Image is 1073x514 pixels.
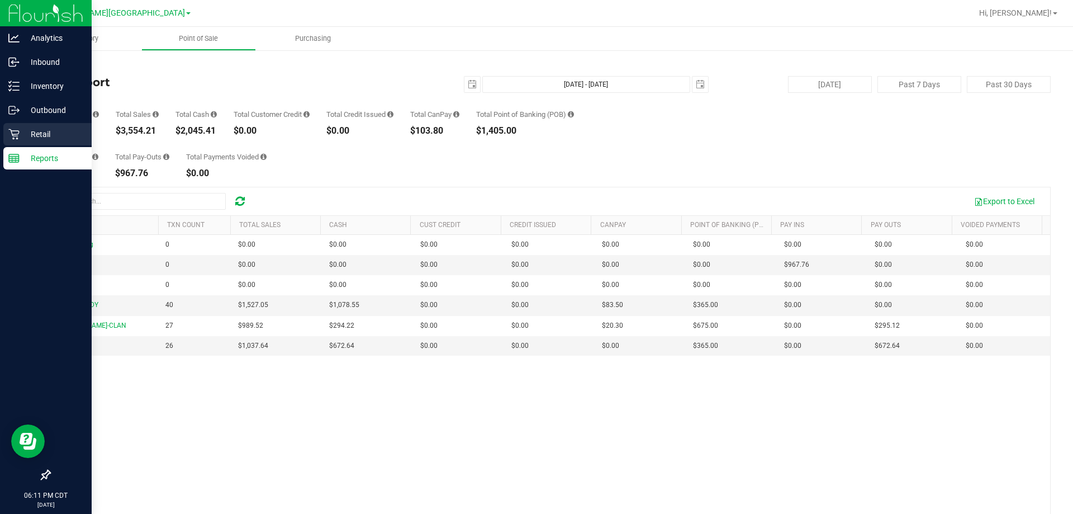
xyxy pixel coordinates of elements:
[329,280,346,290] span: $0.00
[979,8,1052,17] span: Hi, [PERSON_NAME]!
[238,239,255,250] span: $0.00
[784,341,801,351] span: $0.00
[326,111,393,118] div: Total Credit Issued
[238,341,268,351] span: $1,037.64
[420,239,438,250] span: $0.00
[20,152,87,165] p: Reports
[690,221,770,229] a: Point of Banking (POB)
[420,300,438,310] span: $0.00
[20,31,87,45] p: Analytics
[186,153,267,161] div: Total Payments Voided
[116,126,159,135] div: $3,554.21
[420,260,438,270] span: $0.00
[966,280,983,290] span: $0.00
[20,79,87,93] p: Inventory
[165,320,173,331] span: 27
[568,111,574,118] i: Sum of the successful, non-voided point-of-banking payment transaction amounts, both via payment ...
[92,153,98,161] i: Sum of all cash pay-ins added to tills within the date range.
[58,193,226,210] input: Search...
[239,221,281,229] a: Total Sales
[511,341,529,351] span: $0.00
[602,239,619,250] span: $0.00
[410,111,459,118] div: Total CanPay
[780,221,804,229] a: Pay Ins
[600,221,626,229] a: CanPay
[175,111,217,118] div: Total Cash
[165,341,173,351] span: 26
[602,260,619,270] span: $0.00
[211,111,217,118] i: Sum of all successful, non-voided cash payment transaction amounts (excluding tips and transactio...
[511,320,529,331] span: $0.00
[966,239,983,250] span: $0.00
[967,192,1042,211] button: Export to Excel
[784,260,809,270] span: $967.76
[238,260,255,270] span: $0.00
[966,341,983,351] span: $0.00
[8,153,20,164] inline-svg: Reports
[511,280,529,290] span: $0.00
[238,300,268,310] span: $1,527.05
[476,126,574,135] div: $1,405.00
[875,239,892,250] span: $0.00
[875,341,900,351] span: $672.64
[165,300,173,310] span: 40
[875,260,892,270] span: $0.00
[420,341,438,351] span: $0.00
[966,320,983,331] span: $0.00
[420,320,438,331] span: $0.00
[420,221,460,229] a: Cust Credit
[165,260,169,270] span: 0
[784,320,801,331] span: $0.00
[329,300,359,310] span: $1,078.55
[326,126,393,135] div: $0.00
[93,111,99,118] i: Count of all successful payment transactions, possibly including voids, refunds, and cash-back fr...
[602,300,623,310] span: $83.50
[8,105,20,116] inline-svg: Outbound
[967,76,1051,93] button: Past 30 Days
[464,77,480,92] span: select
[167,221,205,229] a: TXN Count
[602,280,619,290] span: $0.00
[420,280,438,290] span: $0.00
[49,76,383,88] h4: Till Report
[186,169,267,178] div: $0.00
[875,280,892,290] span: $0.00
[141,27,256,50] a: Point of Sale
[966,260,983,270] span: $0.00
[966,300,983,310] span: $0.00
[256,27,371,50] a: Purchasing
[784,300,801,310] span: $0.00
[329,239,346,250] span: $0.00
[784,280,801,290] span: $0.00
[20,55,87,69] p: Inbound
[115,169,169,178] div: $967.76
[260,153,267,161] i: Sum of all voided payment transaction amounts (excluding tips and transaction fees) within the da...
[693,300,718,310] span: $365.00
[510,221,556,229] a: Credit Issued
[511,260,529,270] span: $0.00
[8,32,20,44] inline-svg: Analytics
[329,320,354,331] span: $294.22
[329,221,347,229] a: Cash
[602,341,619,351] span: $0.00
[784,239,801,250] span: $0.00
[453,111,459,118] i: Sum of all successful, non-voided payment transaction amounts using CanPay (as well as manual Can...
[116,111,159,118] div: Total Sales
[693,260,710,270] span: $0.00
[8,129,20,140] inline-svg: Retail
[693,280,710,290] span: $0.00
[280,34,346,44] span: Purchasing
[8,81,20,92] inline-svg: Inventory
[8,56,20,68] inline-svg: Inbound
[238,320,263,331] span: $989.52
[20,103,87,117] p: Outbound
[693,320,718,331] span: $675.00
[5,491,87,501] p: 06:11 PM CDT
[165,239,169,250] span: 0
[115,153,169,161] div: Total Pay-Outs
[303,111,310,118] i: Sum of all successful, non-voided payment transaction amounts using account credit as the payment...
[871,221,901,229] a: Pay Outs
[234,126,310,135] div: $0.00
[329,341,354,351] span: $672.64
[37,8,185,18] span: Ft [PERSON_NAME][GEOGRAPHIC_DATA]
